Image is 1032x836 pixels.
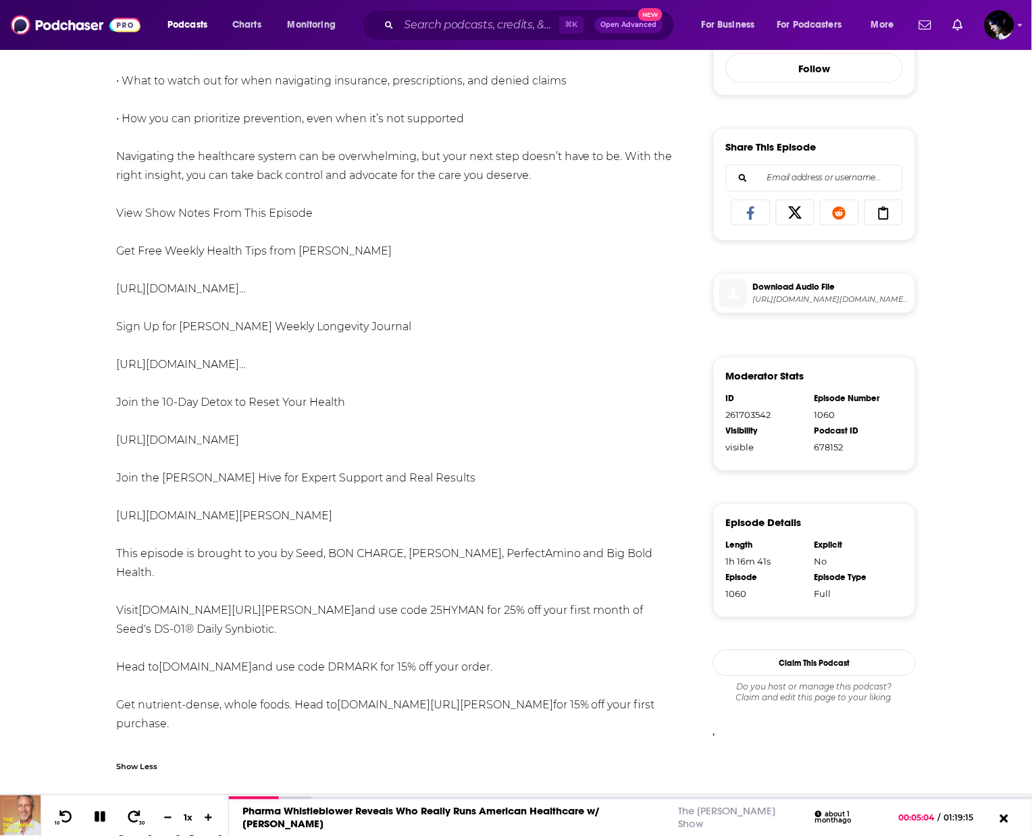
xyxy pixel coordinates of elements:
[815,426,894,437] div: Podcast ID
[159,661,252,674] a: [DOMAIN_NAME]
[713,682,916,693] span: Do you host or manage this podcast?
[601,22,657,28] span: Open Advanced
[815,589,894,600] div: Full
[116,359,246,371] a: [URL][DOMAIN_NAME]…
[177,812,200,823] div: 1 x
[726,517,802,529] h3: Episode Details
[678,805,775,831] a: The [PERSON_NAME] Show
[726,410,806,421] div: 261703542
[278,14,353,36] button: open menu
[337,699,553,712] a: [DOMAIN_NAME][URL][PERSON_NAME]
[375,9,688,41] div: Search podcasts, credits, & more...
[941,813,987,823] span: 01:19:15
[719,280,910,308] a: Download Audio File[URL][DOMAIN_NAME][DOMAIN_NAME][DOMAIN_NAME][DOMAIN_NAME]
[726,394,806,404] div: ID
[692,14,772,36] button: open menu
[713,682,916,704] div: Claim and edit this page to your liking.
[288,16,336,34] span: Monitoring
[938,813,941,823] span: /
[769,14,862,36] button: open menu
[815,394,894,404] div: Episode Number
[985,10,1014,40] img: User Profile
[726,573,806,583] div: Episode
[232,16,261,34] span: Charts
[726,370,804,383] h3: Moderator Stats
[726,53,903,83] button: Follow
[713,650,916,677] button: Claim This Podcast
[815,410,894,421] div: 1060
[731,200,771,226] a: Share on Facebook
[224,14,269,36] a: Charts
[559,16,584,34] span: ⌘ K
[122,810,148,827] button: 30
[726,165,903,192] div: Search followers
[948,14,969,36] a: Show notifications dropdown
[11,12,140,38] img: Podchaser - Follow, Share and Rate Podcasts
[985,10,1014,40] button: Show profile menu
[862,14,911,36] button: open menu
[638,8,663,21] span: New
[726,556,806,567] div: 1h 16m 41s
[116,283,246,296] a: [URL][DOMAIN_NAME]…
[726,426,806,437] div: Visibility
[738,165,892,191] input: Email address or username...
[753,295,910,305] span: https://pdst.fm/e/mgln.ai/e/269/pscrb.fm/rss/p/traffic.megaphone.fm/HYMANDIGITALLLC4977143217.mp3...
[167,16,207,34] span: Podcasts
[726,141,817,154] h3: Share This Episode
[865,200,904,226] a: Copy Link
[399,14,559,36] input: Search podcasts, credits, & more...
[815,442,894,453] div: 678152
[777,16,842,34] span: For Podcasters
[815,556,894,567] div: No
[985,10,1014,40] span: Logged in as zreese
[140,821,145,827] span: 30
[815,540,894,551] div: Explicit
[242,805,600,831] a: Pharma Whistleblower Reveals Who Really Runs American Healthcare w/ [PERSON_NAME]
[753,282,910,294] span: Download Audio File
[116,510,332,523] a: [URL][DOMAIN_NAME][PERSON_NAME]
[726,442,806,453] div: visible
[815,811,886,825] div: about 1 month ago
[116,434,239,447] a: [URL][DOMAIN_NAME]
[52,810,78,827] button: 10
[726,540,806,551] div: Length
[820,200,859,226] a: Share on Reddit
[55,821,59,827] span: 10
[595,17,663,33] button: Open AdvancedNew
[899,813,938,823] span: 00:05:04
[871,16,894,34] span: More
[158,14,225,36] button: open menu
[776,200,815,226] a: Share on X/Twitter
[914,14,937,36] a: Show notifications dropdown
[726,589,806,600] div: 1060
[138,604,355,617] a: [DOMAIN_NAME][URL][PERSON_NAME]
[815,573,894,583] div: Episode Type
[702,16,755,34] span: For Business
